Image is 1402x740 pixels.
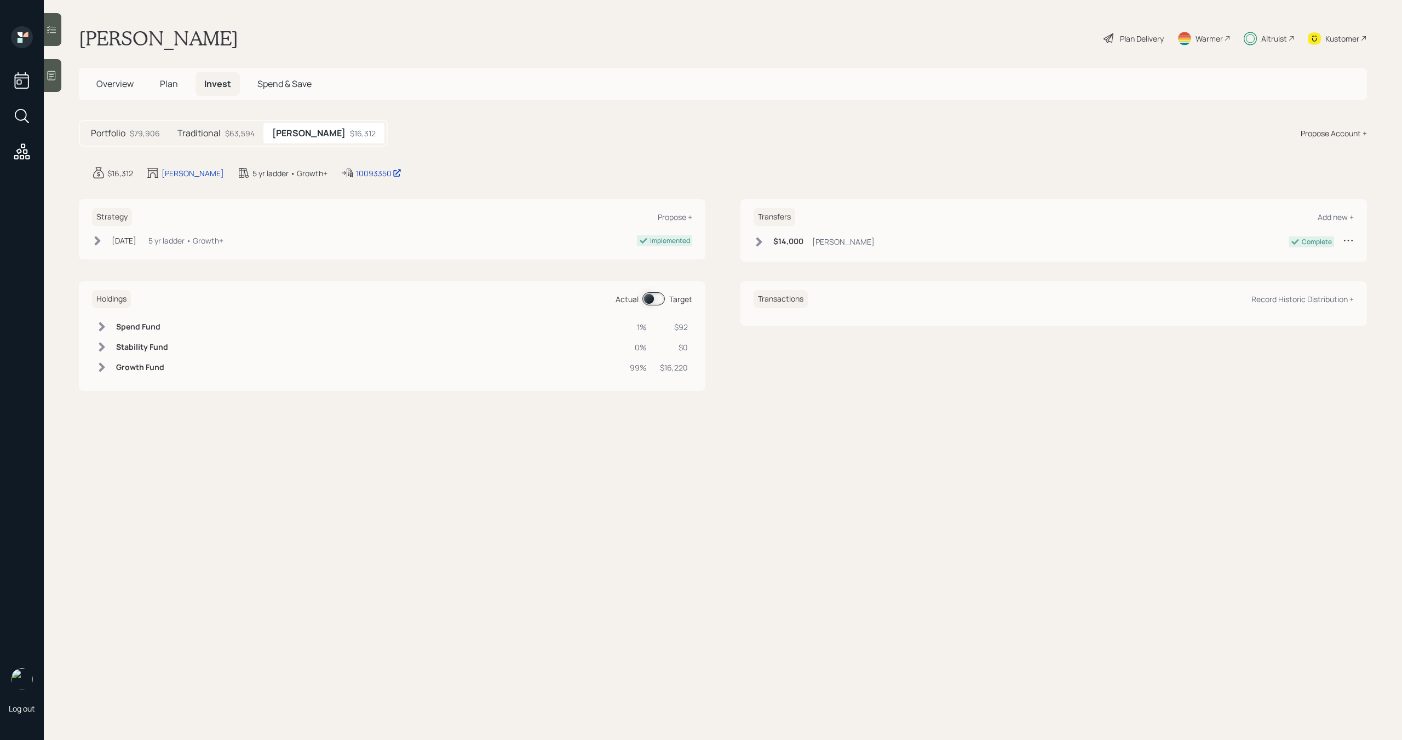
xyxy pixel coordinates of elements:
div: Warmer [1196,33,1223,44]
div: 99% [630,362,647,373]
div: Actual [616,293,639,305]
span: Spend & Save [257,78,312,90]
h6: Strategy [92,208,132,226]
div: Propose + [658,212,692,222]
h6: Holdings [92,290,131,308]
div: 5 yr ladder • Growth+ [252,167,327,179]
div: $92 [660,321,688,333]
div: $16,220 [660,362,688,373]
div: Kustomer [1325,33,1359,44]
div: Add new + [1318,212,1354,222]
div: $16,312 [107,167,133,179]
div: [DATE] [112,235,136,246]
div: $63,594 [225,128,255,139]
h5: Portfolio [91,128,125,138]
div: Log out [9,703,35,714]
div: Altruist [1261,33,1287,44]
div: Propose Account + [1301,128,1367,139]
span: Invest [204,78,231,90]
div: $16,312 [350,128,376,139]
h6: Growth Fund [116,363,168,372]
h5: [PERSON_NAME] [272,128,346,138]
div: 5 yr ladder • Growth+ [148,235,223,246]
div: 10093350 [356,167,401,179]
div: [PERSON_NAME] [162,167,224,179]
div: $79,906 [130,128,160,139]
h6: Transactions [754,290,808,308]
h5: Traditional [177,128,221,138]
h6: Spend Fund [116,322,168,332]
div: Plan Delivery [1120,33,1164,44]
h6: Stability Fund [116,343,168,352]
div: 0% [630,342,647,353]
div: $0 [660,342,688,353]
div: Record Historic Distribution + [1251,294,1354,304]
div: Target [669,293,692,305]
h6: $14,000 [773,237,803,246]
div: Complete [1302,237,1332,247]
h1: [PERSON_NAME] [79,26,238,50]
span: Plan [160,78,178,90]
h6: Transfers [754,208,795,226]
div: Implemented [650,236,690,246]
span: Overview [96,78,134,90]
div: [PERSON_NAME] [812,236,875,247]
div: 1% [630,321,647,333]
img: michael-russo-headshot.png [11,668,33,690]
